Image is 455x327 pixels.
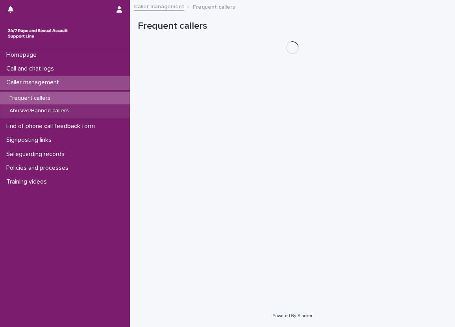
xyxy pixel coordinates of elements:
h1: Frequent callers [138,20,447,32]
p: Training videos [3,178,53,186]
p: Signposting links [3,136,58,144]
a: Caller management [134,2,184,11]
p: Call and chat logs [3,65,60,72]
p: Policies and processes [3,164,75,172]
p: Frequent callers [3,95,57,102]
p: Abusive/Banned callers [3,108,75,114]
p: Homepage [3,51,43,59]
p: Safeguarding records [3,150,71,158]
p: Caller management [3,79,65,86]
p: Frequent callers [193,2,235,11]
p: End of phone call feedback form [3,123,101,130]
a: Powered By Stacker [272,313,312,318]
img: rhQMoQhaT3yELyF149Cw [6,26,69,41]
